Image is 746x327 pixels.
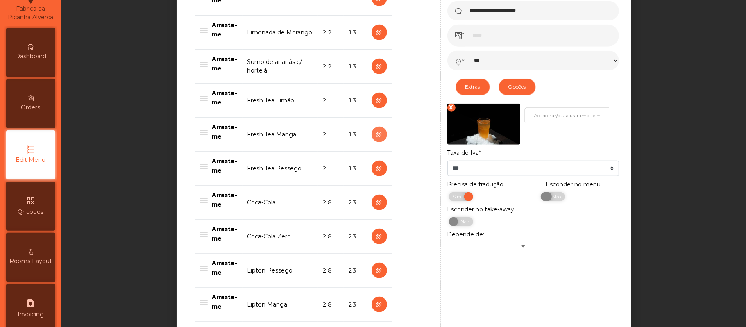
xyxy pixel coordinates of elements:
[318,118,344,152] td: 2
[344,288,366,322] td: 23
[212,89,238,107] p: Arraste-me
[15,52,46,61] span: Dashboard
[318,50,344,84] td: 2.2
[243,152,318,186] td: Fresh Tea Pessego
[9,257,52,266] span: Rooms Layout
[16,156,46,164] span: Edit Menu
[212,225,238,243] p: Arraste-me
[243,288,318,322] td: Lipton Manga
[344,186,366,220] td: 23
[453,217,474,226] span: Não
[344,254,366,288] td: 23
[344,118,366,152] td: 13
[448,192,469,201] span: Sim
[318,152,344,186] td: 2
[318,84,344,118] td: 2
[447,104,456,112] div: X
[447,180,504,189] label: Precisa de tradução
[344,220,366,254] td: 23
[26,196,36,206] i: qr_code
[243,50,318,84] td: Sumo de ananás c/ hortelã
[318,254,344,288] td: 2.8
[344,152,366,186] td: 13
[318,220,344,254] td: 2.8
[243,84,318,118] td: Fresh Tea Limão
[456,79,490,95] button: Extras
[344,84,366,118] td: 13
[26,298,36,308] i: request_page
[447,149,481,157] label: Taxa de Iva*
[212,123,238,141] p: Arraste-me
[447,230,485,239] label: Depende de:
[212,191,238,209] p: Arraste-me
[212,259,238,277] p: Arraste-me
[344,50,366,84] td: 13
[21,103,41,112] span: Orders
[18,310,44,319] span: Invoicing
[243,118,318,152] td: Fresh Tea Manga
[243,16,318,50] td: Limonada de Morango
[499,79,536,95] button: Opções
[243,186,318,220] td: Coca-Cola
[318,288,344,322] td: 2.8
[212,20,238,39] p: Arraste-me
[243,254,318,288] td: Lipton Pessego
[318,16,344,50] td: 2.2
[212,157,238,175] p: Arraste-me
[447,205,515,214] label: Esconder no take-away
[243,220,318,254] td: Coca-Cola Zero
[212,54,238,73] p: Arraste-me
[545,192,566,201] span: Não
[546,180,601,189] label: Esconder no menu
[18,208,44,216] span: Qr codes
[318,186,344,220] td: 2.8
[344,16,366,50] td: 13
[525,108,610,123] button: Adicionar/atualizar imagem
[212,293,238,311] p: Arraste-me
